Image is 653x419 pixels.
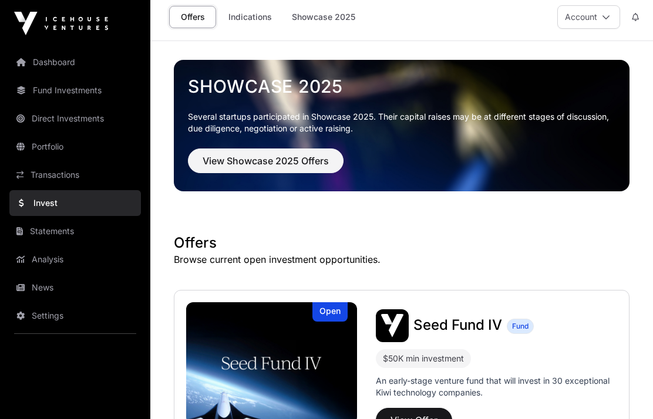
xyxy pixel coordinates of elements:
div: Open [312,302,348,322]
a: Invest [9,190,141,216]
button: View Showcase 2025 Offers [188,148,344,173]
iframe: Chat Widget [594,363,653,419]
p: Several startups participated in Showcase 2025. Their capital raises may be at different stages o... [188,111,615,134]
a: Dashboard [9,49,141,75]
a: Showcase 2025 [284,6,363,28]
a: Seed Fund IV [413,318,502,333]
div: $50K min investment [376,349,471,368]
a: Indications [221,6,280,28]
a: Statements [9,218,141,244]
span: Fund [512,322,529,331]
button: Account [557,5,620,29]
span: Seed Fund IV [413,316,502,333]
h1: Offers [174,234,630,252]
div: $50K min investment [383,352,464,366]
a: Settings [9,303,141,329]
a: Portfolio [9,134,141,160]
a: Transactions [9,162,141,188]
span: View Showcase 2025 Offers [203,154,329,168]
img: Icehouse Ventures Logo [14,12,108,35]
a: News [9,275,141,300]
p: Browse current open investment opportunities. [174,252,630,266]
a: Offers [169,6,216,28]
a: View Showcase 2025 Offers [188,160,344,172]
a: Showcase 2025 [188,76,615,97]
a: Fund Investments [9,77,141,103]
p: An early-stage venture fund that will invest in 30 exceptional Kiwi technology companies. [376,375,617,398]
img: Showcase 2025 [174,60,630,191]
a: Analysis [9,246,141,272]
a: Direct Investments [9,106,141,131]
img: Seed Fund IV [376,309,409,342]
